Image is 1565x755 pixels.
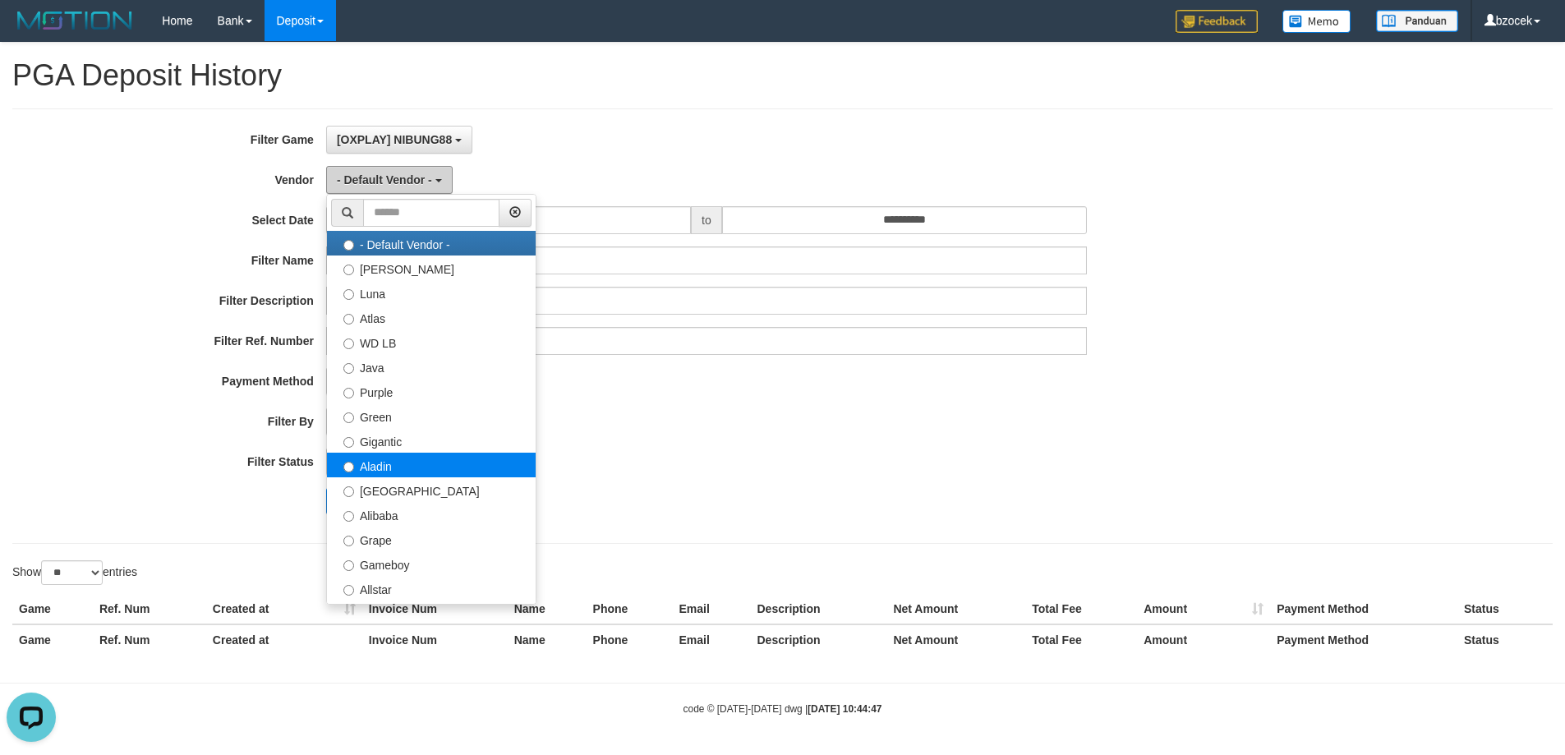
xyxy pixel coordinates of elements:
[327,231,536,256] label: - Default Vendor -
[343,289,354,300] input: Luna
[327,280,536,305] label: Luna
[1176,10,1258,33] img: Feedback.jpg
[327,305,536,329] label: Atlas
[1270,594,1457,624] th: Payment Method
[12,59,1553,92] h1: PGA Deposit History
[327,379,536,403] label: Purple
[1270,624,1457,655] th: Payment Method
[93,594,206,624] th: Ref. Num
[343,388,354,398] input: Purple
[1025,624,1137,655] th: Total Fee
[750,594,886,624] th: Description
[343,536,354,546] input: Grape
[12,560,137,585] label: Show entries
[327,601,536,625] label: Xtr
[343,412,354,423] input: Green
[343,265,354,275] input: [PERSON_NAME]
[41,560,103,585] select: Showentries
[1025,594,1137,624] th: Total Fee
[12,8,137,33] img: MOTION_logo.png
[326,166,453,194] button: - Default Vendor -
[327,551,536,576] label: Gameboy
[673,594,751,624] th: Email
[508,624,587,655] th: Name
[691,206,722,234] span: to
[327,477,536,502] label: [GEOGRAPHIC_DATA]
[1457,594,1553,624] th: Status
[587,624,673,655] th: Phone
[343,314,354,325] input: Atlas
[1457,624,1553,655] th: Status
[343,240,354,251] input: - Default Vendor -
[327,256,536,280] label: [PERSON_NAME]
[343,486,354,497] input: [GEOGRAPHIC_DATA]
[326,126,472,154] button: [OXPLAY] NIBUNG88
[7,7,56,56] button: Open LiveChat chat widget
[808,703,881,715] strong: [DATE] 10:44:47
[1137,624,1270,655] th: Amount
[362,624,508,655] th: Invoice Num
[327,453,536,477] label: Aladin
[673,624,751,655] th: Email
[343,338,354,349] input: WD LB
[886,594,1025,624] th: Net Amount
[343,560,354,571] input: Gameboy
[750,624,886,655] th: Description
[12,594,93,624] th: Game
[327,576,536,601] label: Allstar
[1282,10,1351,33] img: Button%20Memo.svg
[12,624,93,655] th: Game
[206,594,362,624] th: Created at
[508,594,587,624] th: Name
[337,173,432,186] span: - Default Vendor -
[343,363,354,374] input: Java
[343,585,354,596] input: Allstar
[327,502,536,527] label: Alibaba
[684,703,882,715] small: code © [DATE]-[DATE] dwg |
[1376,10,1458,32] img: panduan.png
[327,527,536,551] label: Grape
[337,133,452,146] span: [OXPLAY] NIBUNG88
[1137,594,1270,624] th: Amount
[343,462,354,472] input: Aladin
[327,403,536,428] label: Green
[587,594,673,624] th: Phone
[343,437,354,448] input: Gigantic
[362,594,508,624] th: Invoice Num
[343,511,354,522] input: Alibaba
[327,354,536,379] label: Java
[327,428,536,453] label: Gigantic
[93,624,206,655] th: Ref. Num
[886,624,1025,655] th: Net Amount
[206,624,362,655] th: Created at
[327,329,536,354] label: WD LB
